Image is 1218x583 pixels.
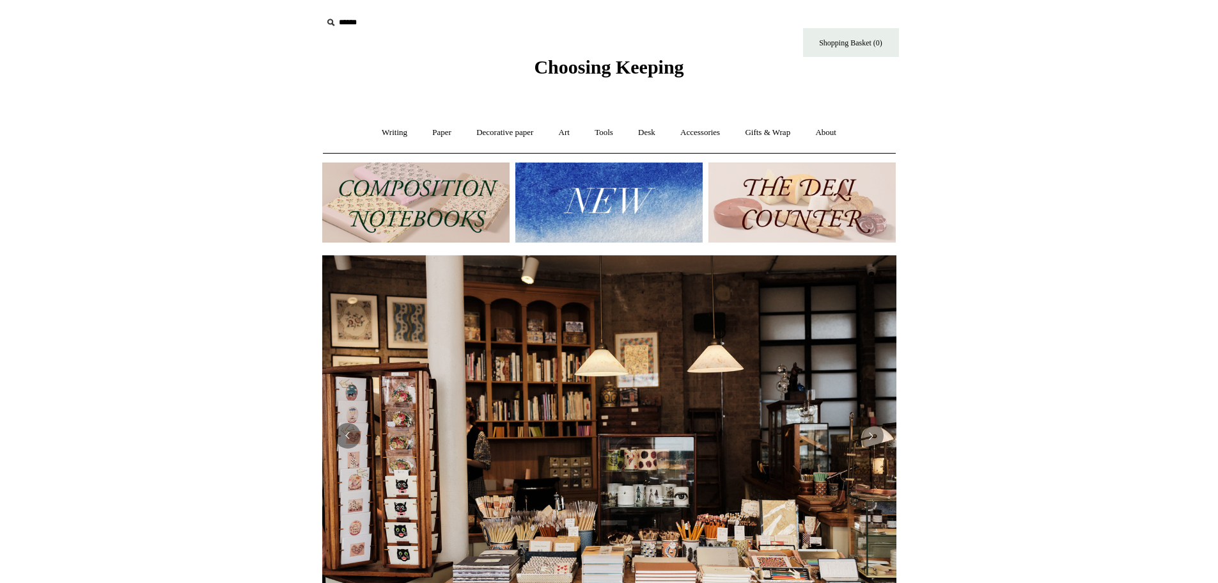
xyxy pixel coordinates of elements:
a: Tools [583,116,625,150]
img: New.jpg__PID:f73bdf93-380a-4a35-bcfe-7823039498e1 [515,163,703,243]
a: About [804,116,848,150]
a: Desk [627,116,667,150]
a: Decorative paper [465,116,545,150]
span: Choosing Keeping [534,56,683,77]
a: Shopping Basket (0) [803,28,899,57]
button: Next [858,423,884,449]
a: Art [547,116,581,150]
a: Gifts & Wrap [733,116,802,150]
a: Paper [421,116,463,150]
a: Accessories [669,116,731,150]
a: Choosing Keeping [534,67,683,76]
img: The Deli Counter [708,163,896,243]
img: 202302 Composition ledgers.jpg__PID:69722ee6-fa44-49dd-a067-31375e5d54ec [322,163,510,243]
button: Previous [335,423,361,449]
a: Writing [370,116,419,150]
